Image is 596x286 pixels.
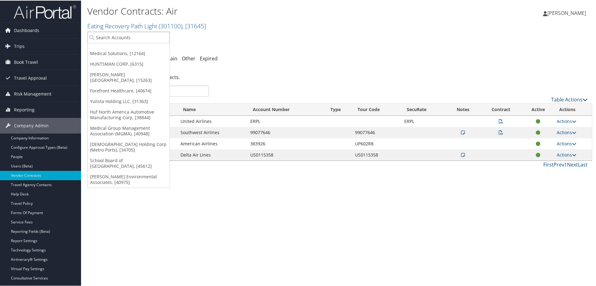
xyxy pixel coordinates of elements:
td: UP602R8 [352,138,401,149]
a: Table Actions [551,96,588,102]
a: HUNTSMAN CORP, [6315] [88,58,170,69]
a: Actions [557,140,576,146]
span: , [ 31645 ] [182,21,206,30]
th: Actions [554,103,592,115]
td: Southwest Airlines [177,126,247,138]
th: Notes: activate to sort column ascending [447,103,479,115]
th: Type: activate to sort column ascending [325,103,352,115]
th: Tour Code: activate to sort column descending [352,103,401,115]
a: Expired [200,54,218,61]
a: Forefront Healthcare, [40674] [88,85,170,96]
th: SecuRate: activate to sort column ascending [401,103,447,115]
a: Actions [557,129,576,135]
a: Medical Solutions, [12164] [88,48,170,58]
img: airportal-logo.png [14,4,76,19]
td: Delta Air Lines [177,149,247,160]
a: [DEMOGRAPHIC_DATA] Holding Corp (Metro Ports), [34705] [88,138,170,155]
span: Travel Approval [14,70,47,85]
span: [PERSON_NAME] [547,9,586,16]
div: There are contracts. [87,68,592,85]
th: Contract: activate to sort column ascending [479,103,522,115]
td: United Airlines [177,115,247,126]
span: Risk Management [14,86,51,101]
th: Account Number: activate to sort column ascending [247,103,325,115]
td: US0115358 [247,149,325,160]
a: Huf North America Automotive Manufacturing Corp, [38844] [88,106,170,122]
h1: Vendor Contracts: Air [87,4,424,17]
td: 383926 [247,138,325,149]
a: First [543,161,554,167]
a: Actions [557,151,576,157]
td: US0115358 [352,149,401,160]
a: Eating Recovery Path Light [87,21,206,30]
a: [PERSON_NAME] Environmental Associates, [40975] [88,171,170,187]
th: Name: activate to sort column ascending [177,103,247,115]
a: School Board of [GEOGRAPHIC_DATA], [45612] [88,155,170,171]
td: ERPL [247,115,325,126]
td: ERPL [401,115,447,126]
td: 99077646 [352,126,401,138]
span: Reporting [14,101,35,117]
span: Trips [14,38,25,54]
a: Prev [554,161,564,167]
a: Other [182,54,195,61]
a: [PERSON_NAME] [543,3,592,22]
th: Active: activate to sort column ascending [523,103,554,115]
span: Company Admin [14,117,49,133]
span: Dashboards [14,22,39,38]
a: Next [567,161,578,167]
td: 99077646 [247,126,325,138]
span: ( 301100 ) [159,21,182,30]
a: 1 [564,161,567,167]
input: Search Accounts [88,31,170,43]
a: Medical Group Management Association (MGMA), [40948] [88,122,170,138]
span: Book Travel [14,54,38,69]
td: American Airlines [177,138,247,149]
a: Yulista Holding LLC, [31363] [88,96,170,106]
a: Actions [557,118,576,124]
a: Last [578,161,588,167]
a: [PERSON_NAME][GEOGRAPHIC_DATA], [15263] [88,69,170,85]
